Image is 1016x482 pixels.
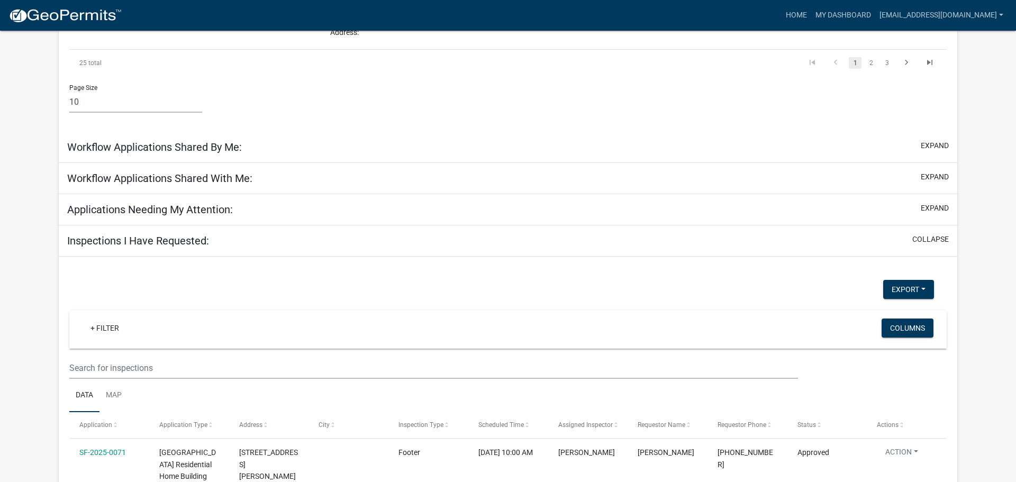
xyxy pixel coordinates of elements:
[159,421,207,429] span: Application Type
[718,421,766,429] span: Requestor Phone
[628,412,707,438] datatable-header-cell: Requestor Name
[558,448,615,457] span: George O'Shields
[79,421,112,429] span: Application
[69,357,798,379] input: Search for inspections
[638,421,685,429] span: Requestor Name
[882,319,933,338] button: Columns
[877,421,899,429] span: Actions
[797,421,816,429] span: Status
[69,50,243,76] div: 25 total
[912,234,949,245] button: collapse
[558,421,613,429] span: Assigned Inspector
[548,412,628,438] datatable-header-cell: Assigned Inspector
[883,280,934,299] button: Export
[478,448,533,457] span: 06/05/2025, 10:00 AM
[99,379,128,413] a: Map
[239,421,262,429] span: Address
[398,448,420,457] span: Footer
[849,57,861,69] a: 1
[782,5,811,25] a: Home
[309,412,388,438] datatable-header-cell: City
[787,412,867,438] datatable-header-cell: Status
[69,412,149,438] datatable-header-cell: Application
[718,448,773,469] span: 813-382-8132
[468,412,548,438] datatable-header-cell: Scheduled Time
[881,57,893,69] a: 3
[79,448,126,457] a: SF-2025-0071
[82,319,128,338] a: + Filter
[875,5,1008,25] a: [EMAIL_ADDRESS][DOMAIN_NAME]
[149,412,229,438] datatable-header-cell: Application Type
[896,57,917,69] a: go to next page
[847,54,863,72] li: page 1
[865,57,877,69] a: 2
[920,57,940,69] a: go to last page
[239,448,298,481] span: 145 BROCK RD
[811,5,875,25] a: My Dashboard
[921,203,949,214] button: expand
[825,57,846,69] a: go to previous page
[229,412,309,438] datatable-header-cell: Address
[67,234,209,247] h5: Inspections I Have Requested:
[67,141,242,153] h5: Workflow Applications Shared By Me:
[921,140,949,151] button: expand
[797,448,829,457] span: Approved
[867,412,947,438] datatable-header-cell: Actions
[330,4,406,37] span: 008-00-00-125 | Brandon Lindsay | New Address:
[921,171,949,183] button: expand
[67,172,252,185] h5: Workflow Applications Shared With Me:
[879,54,895,72] li: page 3
[802,57,822,69] a: go to first page
[388,412,468,438] datatable-header-cell: Inspection Type
[69,379,99,413] a: Data
[638,448,694,457] span: Lance Anderson
[67,203,233,216] h5: Applications Needing My Attention:
[863,54,879,72] li: page 2
[398,421,443,429] span: Inspection Type
[319,421,330,429] span: City
[478,421,524,429] span: Scheduled Time
[877,447,927,462] button: Action
[707,412,787,438] datatable-header-cell: Requestor Phone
